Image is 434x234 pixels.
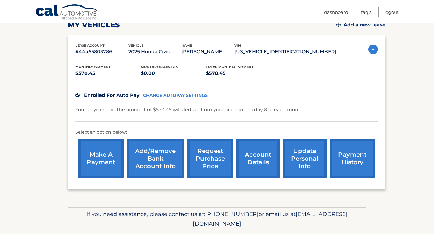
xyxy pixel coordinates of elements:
a: update personal info [283,139,327,178]
a: Dashboard [324,7,348,17]
p: Your payment in the amount of $570.45 will deduct from your account on day 8 of each month. [75,106,305,114]
span: Total Monthly Payment [206,65,253,69]
span: Monthly Payment [75,65,111,69]
img: check.svg [75,93,80,97]
p: [PERSON_NAME] [181,48,234,56]
a: FAQ's [361,7,371,17]
span: vin [234,43,241,48]
p: #44455803786 [75,48,128,56]
span: [PHONE_NUMBER] [205,211,259,217]
img: accordion-active.svg [368,45,378,54]
p: If you need assistance, please contact us at: or email us at [72,209,362,229]
span: Monthly sales Tax [141,65,178,69]
span: vehicle [128,43,143,48]
p: $570.45 [206,69,271,78]
p: [US_VEHICLE_IDENTIFICATION_NUMBER] [234,48,336,56]
a: CHANGE AUTOPAY SETTINGS [143,93,208,98]
a: payment history [330,139,375,178]
img: add.svg [336,23,341,27]
p: $0.00 [141,69,206,78]
a: account details [236,139,280,178]
a: make a payment [78,139,124,178]
a: Add a new lease [336,22,385,28]
a: request purchase price [187,139,233,178]
p: Select an option below: [75,129,378,136]
span: name [181,43,192,48]
a: Logout [384,7,399,17]
span: lease account [75,43,105,48]
span: Enrolled For Auto Pay [84,92,140,98]
p: 2025 Honda Civic [128,48,181,56]
p: $570.45 [75,69,141,78]
a: Add/Remove bank account info [127,139,184,178]
h2: my vehicles [68,20,120,29]
a: Cal Automotive [35,4,99,21]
